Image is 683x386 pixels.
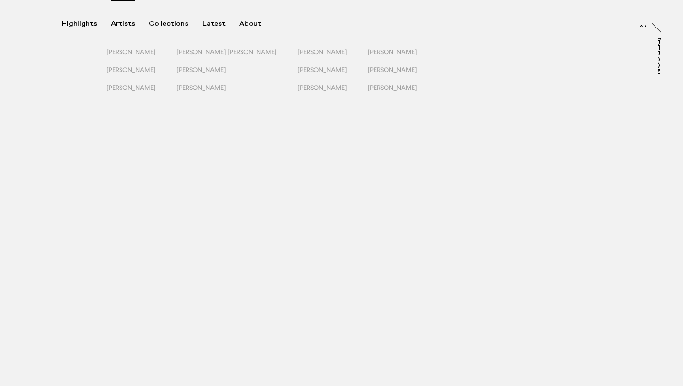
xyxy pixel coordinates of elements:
[368,84,417,91] span: [PERSON_NAME]
[111,20,135,28] div: Artists
[176,66,226,73] span: [PERSON_NAME]
[368,48,417,55] span: [PERSON_NAME]
[149,20,202,28] button: Collections
[106,66,156,73] span: [PERSON_NAME]
[106,48,176,66] button: [PERSON_NAME]
[106,48,156,55] span: [PERSON_NAME]
[368,66,438,84] button: [PERSON_NAME]
[106,84,156,91] span: [PERSON_NAME]
[202,20,226,28] div: Latest
[176,48,297,66] button: [PERSON_NAME] [PERSON_NAME]
[653,37,660,108] div: [PERSON_NAME]
[639,17,648,27] a: At
[239,20,275,28] button: About
[297,84,347,91] span: [PERSON_NAME]
[658,37,667,75] a: [PERSON_NAME]
[297,48,347,55] span: [PERSON_NAME]
[368,48,438,66] button: [PERSON_NAME]
[176,48,277,55] span: [PERSON_NAME] [PERSON_NAME]
[297,66,347,73] span: [PERSON_NAME]
[368,66,417,73] span: [PERSON_NAME]
[297,84,368,102] button: [PERSON_NAME]
[111,20,149,28] button: Artists
[62,20,97,28] div: Highlights
[297,48,368,66] button: [PERSON_NAME]
[62,20,111,28] button: Highlights
[368,84,438,102] button: [PERSON_NAME]
[239,20,261,28] div: About
[297,66,368,84] button: [PERSON_NAME]
[106,84,176,102] button: [PERSON_NAME]
[202,20,239,28] button: Latest
[149,20,188,28] div: Collections
[106,66,176,84] button: [PERSON_NAME]
[176,84,226,91] span: [PERSON_NAME]
[176,66,297,84] button: [PERSON_NAME]
[176,84,297,102] button: [PERSON_NAME]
